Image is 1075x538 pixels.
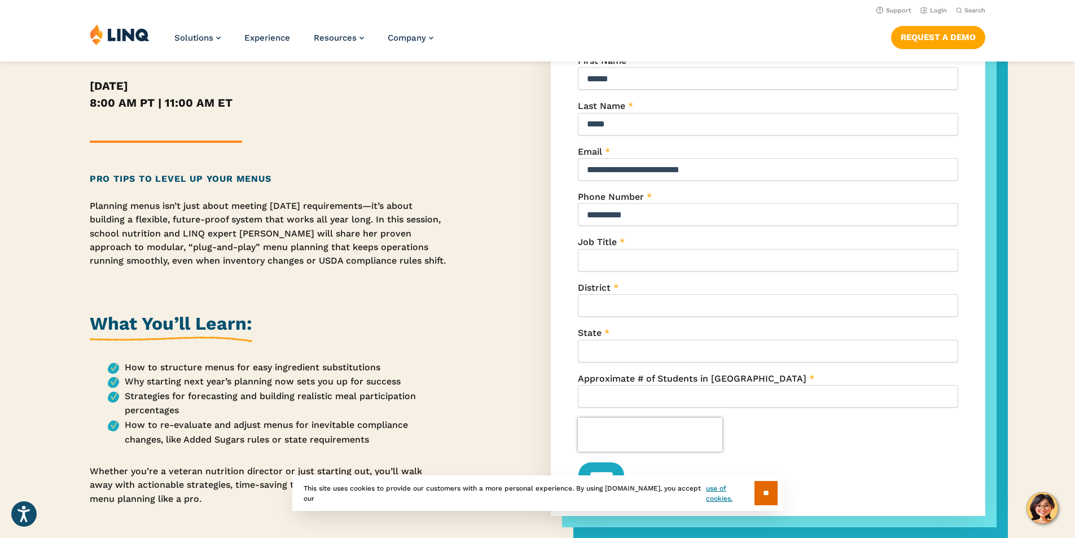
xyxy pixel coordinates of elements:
[964,7,985,14] span: Search
[90,172,447,186] h2: Pro Tips to Level Up Your Menus
[90,77,447,94] h5: [DATE]
[90,24,150,45] img: LINQ | K‑12 Software
[108,418,447,447] li: How to re-evaluate and adjust menus for inevitable compliance changes, like Added Sugars rules or...
[90,199,447,268] p: Planning menus isn’t just about meeting [DATE] requirements—it’s about building a flexible, futur...
[891,26,985,49] a: Request a Demo
[578,373,806,384] span: Approximate # of Students in [GEOGRAPHIC_DATA]
[292,475,783,511] div: This site uses cookies to provide our customers with a more personal experience. By using [DOMAIN...
[314,33,357,43] span: Resources
[876,7,911,14] a: Support
[956,6,985,15] button: Open Search Bar
[108,389,447,418] li: Strategies for forecasting and building realistic meal participation percentages
[578,418,722,452] iframe: reCAPTCHA
[578,146,602,157] span: Email
[578,55,626,66] span: First Name
[174,33,213,43] span: Solutions
[891,24,985,49] nav: Button Navigation
[578,100,625,111] span: Last Name
[578,282,611,293] span: District
[90,465,447,506] p: Whether you’re a veteran nutrition director or just starting out, you’ll walk away with actionabl...
[314,33,364,43] a: Resources
[920,7,947,14] a: Login
[578,327,602,338] span: State
[108,374,447,389] li: Why starting next year’s planning now sets you up for success
[1026,492,1058,524] button: Hello, have a question? Let’s chat.
[244,33,290,43] a: Experience
[90,94,447,111] h5: 8:00 AM PT | 11:00 AM ET
[174,24,433,61] nav: Primary Navigation
[108,360,447,375] li: How to structure menus for easy ingredient substitutions
[578,237,617,247] span: Job Title
[388,33,426,43] span: Company
[578,191,644,202] span: Phone Number
[90,311,252,342] h2: What You’ll Learn:
[388,33,433,43] a: Company
[174,33,221,43] a: Solutions
[706,483,754,504] a: use of cookies.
